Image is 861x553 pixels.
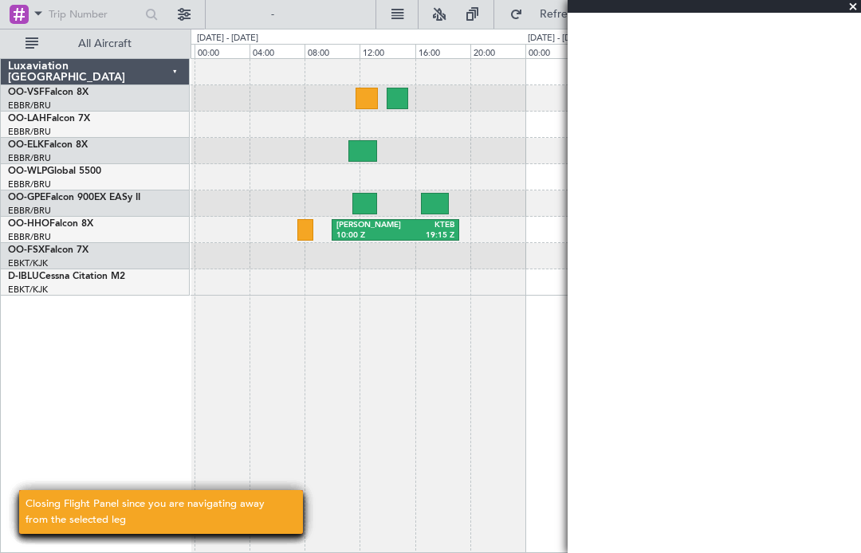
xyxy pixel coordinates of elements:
a: EBKT/KJK [8,257,48,269]
a: EBBR/BRU [8,205,51,217]
div: 00:00 [195,44,250,58]
a: OO-ELKFalcon 8X [8,140,88,150]
a: OO-GPEFalcon 900EX EASy II [8,193,140,202]
div: [DATE] - [DATE] [528,32,589,45]
a: EBBR/BRU [8,152,51,164]
a: OO-WLPGlobal 5500 [8,167,101,176]
div: 00:00 [525,44,580,58]
span: OO-ELK [8,140,44,150]
span: OO-HHO [8,219,49,229]
div: 08:00 [305,44,360,58]
span: OO-FSX [8,245,45,255]
div: Closing Flight Panel since you are navigating away from the selected leg [26,496,279,528]
div: 10:00 Z [336,230,395,241]
button: All Aircraft [18,31,173,57]
span: D-IBLU [8,272,39,281]
div: 20:00 [470,44,525,58]
div: 19:15 Z [395,230,454,241]
span: OO-VSF [8,88,45,97]
a: EBBR/BRU [8,231,51,243]
input: Trip Number [49,2,140,26]
span: OO-WLP [8,167,47,176]
a: EBBR/BRU [8,100,51,112]
a: OO-VSFFalcon 8X [8,88,88,97]
a: OO-FSXFalcon 7X [8,245,88,255]
div: 04:00 [250,44,305,58]
span: Refresh [526,9,593,20]
span: OO-GPE [8,193,45,202]
a: EBBR/BRU [8,178,51,190]
div: 16:00 [415,44,470,58]
a: EBKT/KJK [8,284,48,296]
button: Refresh [502,2,598,27]
a: OO-HHOFalcon 8X [8,219,93,229]
a: D-IBLUCessna Citation M2 [8,272,125,281]
span: OO-LAH [8,114,46,124]
a: OO-LAHFalcon 7X [8,114,90,124]
a: EBBR/BRU [8,126,51,138]
div: KTEB [395,220,454,231]
div: [DATE] - [DATE] [197,32,258,45]
div: 12:00 [360,44,415,58]
span: All Aircraft [41,38,168,49]
div: [PERSON_NAME] [336,220,395,231]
